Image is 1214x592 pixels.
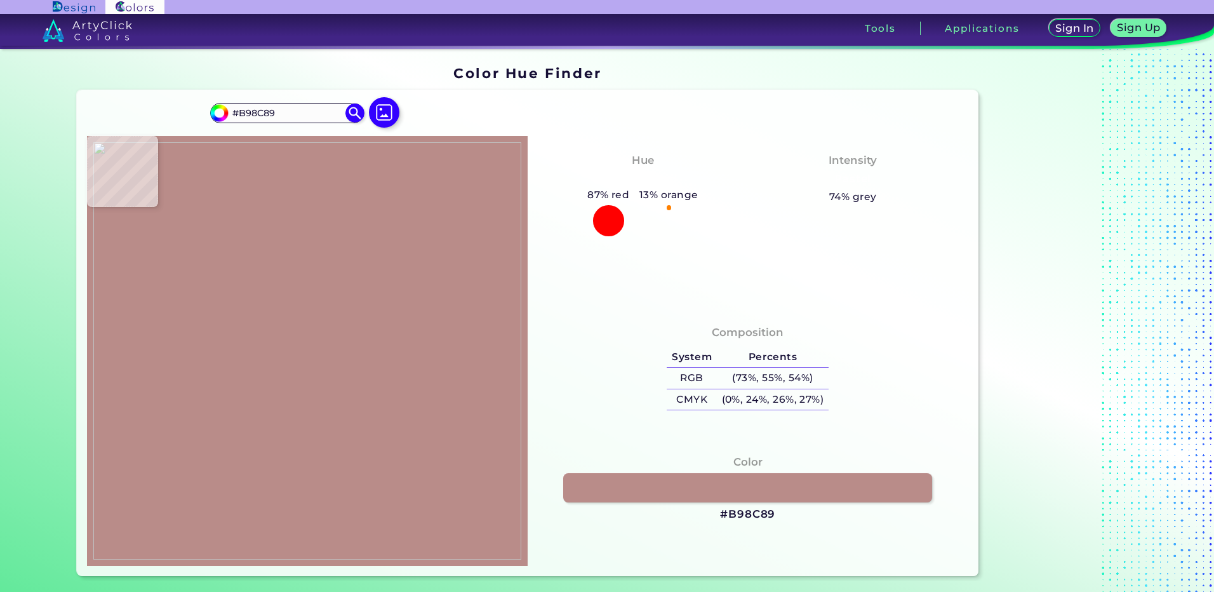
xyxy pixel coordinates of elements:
h4: Intensity [829,151,877,170]
input: type color.. [228,105,346,122]
img: b9360464-c4e7-45a8-b1aa-1bc6385cd2f2 [93,142,521,560]
h4: Color [733,453,763,471]
h5: (73%, 55%, 54%) [717,368,829,389]
h5: RGB [667,368,716,389]
h3: #B98C89 [720,507,775,522]
h3: Orangy Red [602,172,683,187]
h3: Applications [945,24,1019,33]
h5: CMYK [667,389,716,410]
h4: Hue [632,151,654,170]
a: Sign Up [1111,19,1166,37]
h3: Pastel [829,172,877,187]
h5: 74% grey [829,189,877,205]
h1: Color Hue Finder [453,64,601,83]
h5: System [667,347,716,368]
img: logo_artyclick_colors_white.svg [43,19,132,42]
a: Sign In [1049,19,1101,37]
h5: 87% red [582,187,634,203]
img: icon picture [369,97,399,128]
img: icon search [345,104,364,123]
h5: Percents [717,347,829,368]
img: ArtyClick Design logo [53,1,95,13]
h5: Sign Up [1117,22,1160,32]
h5: Sign In [1055,23,1093,33]
h4: Composition [712,323,784,342]
h5: (0%, 24%, 26%, 27%) [717,389,829,410]
h3: Tools [865,24,896,33]
h5: 13% orange [634,187,703,203]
